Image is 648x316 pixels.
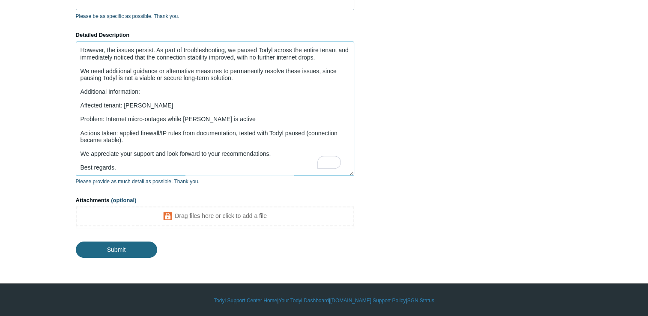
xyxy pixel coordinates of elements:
[407,297,434,304] a: SGN Status
[76,31,354,39] label: Detailed Description
[111,197,136,203] span: (optional)
[76,297,573,304] div: | | | |
[76,241,157,258] input: Submit
[76,196,354,205] label: Attachments
[76,12,354,20] p: Please be as specific as possible. Thank you.
[76,178,354,185] p: Please provide as much detail as possible. Thank you.
[330,297,371,304] a: [DOMAIN_NAME]
[214,297,277,304] a: Todyl Support Center Home
[76,42,354,176] textarea: To enrich screen reader interactions, please activate Accessibility in Grammarly extension settings
[278,297,328,304] a: Your Todyl Dashboard
[373,297,406,304] a: Support Policy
